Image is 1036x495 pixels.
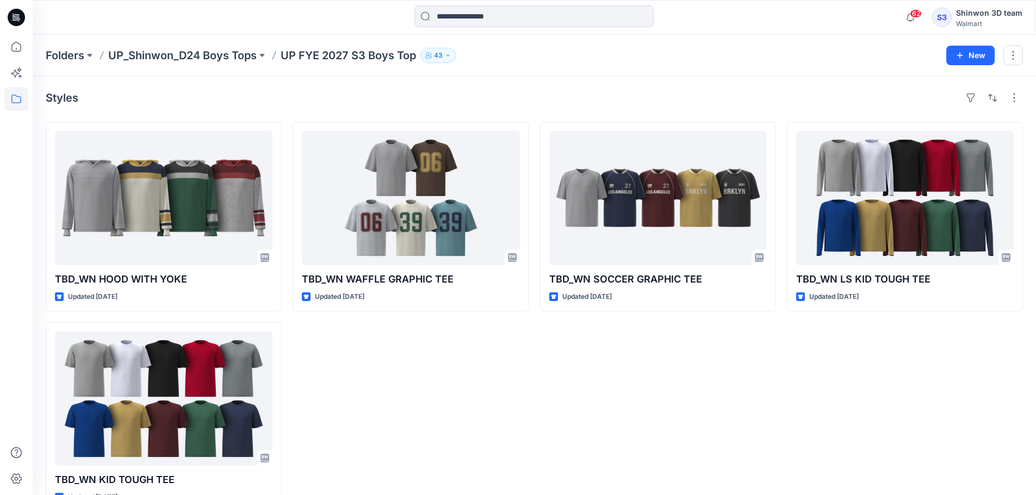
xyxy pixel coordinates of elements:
div: Shinwon 3D team [956,7,1022,20]
a: TBD_WN LS KID TOUGH TEE [796,131,1014,265]
p: Updated [DATE] [315,291,364,303]
p: 43 [434,49,443,61]
a: UP_Shinwon_D24 Boys Tops [108,48,257,63]
button: New [946,46,995,65]
div: S3 [932,8,952,27]
a: Folders [46,48,84,63]
p: TBD_WN KID TOUGH TEE [55,472,272,487]
a: TBD_WN WAFFLE GRAPHIC TEE [302,131,519,265]
a: TBD_WN KID TOUGH TEE [55,331,272,466]
p: Updated [DATE] [68,291,117,303]
span: 62 [910,9,922,18]
div: Walmart [956,20,1022,28]
p: TBD_WN WAFFLE GRAPHIC TEE [302,272,519,287]
p: TBD_WN LS KID TOUGH TEE [796,272,1014,287]
h4: Styles [46,91,78,104]
p: UP FYE 2027 S3 Boys Top [281,48,416,63]
p: TBD_WN HOOD WITH YOKE [55,272,272,287]
p: Updated [DATE] [809,291,859,303]
a: TBD_WN SOCCER GRAPHIC TEE [549,131,767,265]
p: TBD_WN SOCCER GRAPHIC TEE [549,272,767,287]
p: Updated [DATE] [562,291,612,303]
button: 43 [420,48,456,63]
a: TBD_WN HOOD WITH YOKE [55,131,272,265]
